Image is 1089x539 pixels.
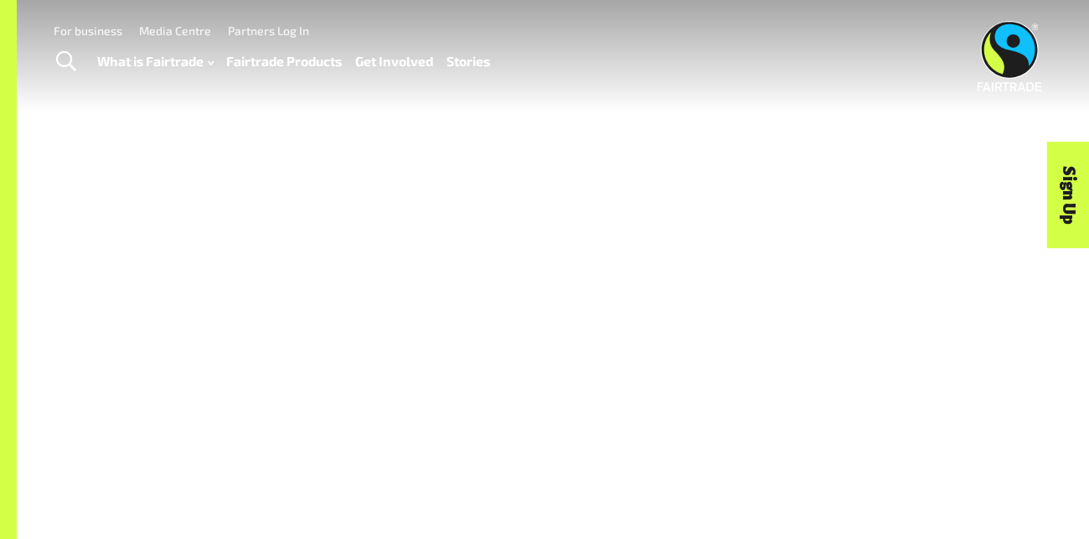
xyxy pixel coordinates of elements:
[228,23,309,38] a: Partners Log In
[97,49,214,74] a: What is Fairtrade
[54,23,122,38] a: For business
[978,21,1042,91] img: Fairtrade Australia New Zealand logo
[139,23,211,38] a: Media Centre
[446,49,490,74] a: Stories
[355,49,433,74] a: Get Involved
[226,49,342,74] a: Fairtrade Products
[45,41,86,83] a: Toggle Search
